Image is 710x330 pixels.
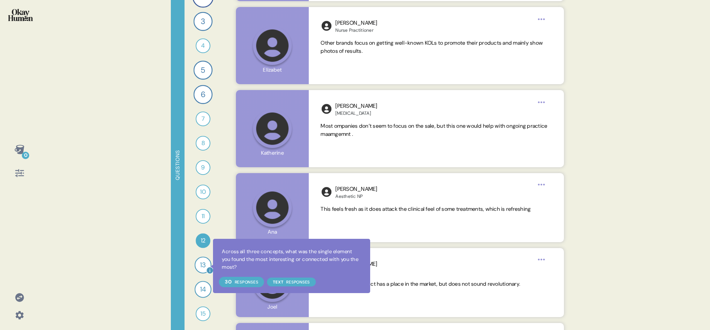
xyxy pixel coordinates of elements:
div: 10 [196,185,210,199]
span: I still think this product has a place in the market, but does not sound revolutionary. [321,281,520,287]
div: [PERSON_NAME] [335,102,377,110]
div: 6 [193,85,212,104]
div: 14 [195,281,211,298]
div: Plastic Surgeon [335,268,377,274]
div: 9 [196,160,210,175]
img: l1ibTKarBSWXLOhlfT5LxFP+OttMJpPJZDKZTCbz9PgHEggSPYjZSwEAAAAASUVORK5CYII= [321,20,332,32]
div: 7 [196,111,210,126]
div: [PERSON_NAME] [335,260,377,268]
div: 13 [195,257,211,273]
div: 15 [196,306,210,321]
span: This feels fresh as it does attack the clinical feel of some treatments, which is refreshing [321,206,531,212]
div: [MEDICAL_DATA] [335,110,377,116]
div: 4 [196,38,210,53]
div: [PERSON_NAME] [335,185,377,193]
div: 8 [196,136,210,151]
img: l1ibTKarBSWXLOhlfT5LxFP+OttMJpPJZDKZTCbz9PgHEggSPYjZSwEAAAAASUVORK5CYII= [321,186,332,198]
div: 11 [196,209,210,224]
div: 0 [22,152,29,159]
img: l1ibTKarBSWXLOhlfT5LxFP+OttMJpPJZDKZTCbz9PgHEggSPYjZSwEAAAAASUVORK5CYII= [321,261,332,273]
img: okayhuman.3b1b6348.png [8,9,33,21]
span: Other brands focus on getting well-known KOLs to promote their products and mainly show photos of... [321,39,543,54]
div: [PERSON_NAME] [335,19,377,27]
img: l1ibTKarBSWXLOhlfT5LxFP+OttMJpPJZDKZTCbz9PgHEggSPYjZSwEAAAAASUVORK5CYII= [321,103,332,115]
div: Nurse Practitioner [335,27,377,33]
span: Most ompanies don’t seem to focus on the sale, but this one would help with ongoing practice maam... [321,123,547,137]
div: 3 [193,12,212,31]
div: Aesthetic NP [335,193,377,199]
div: 12 [196,233,210,248]
div: 5 [193,61,212,79]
